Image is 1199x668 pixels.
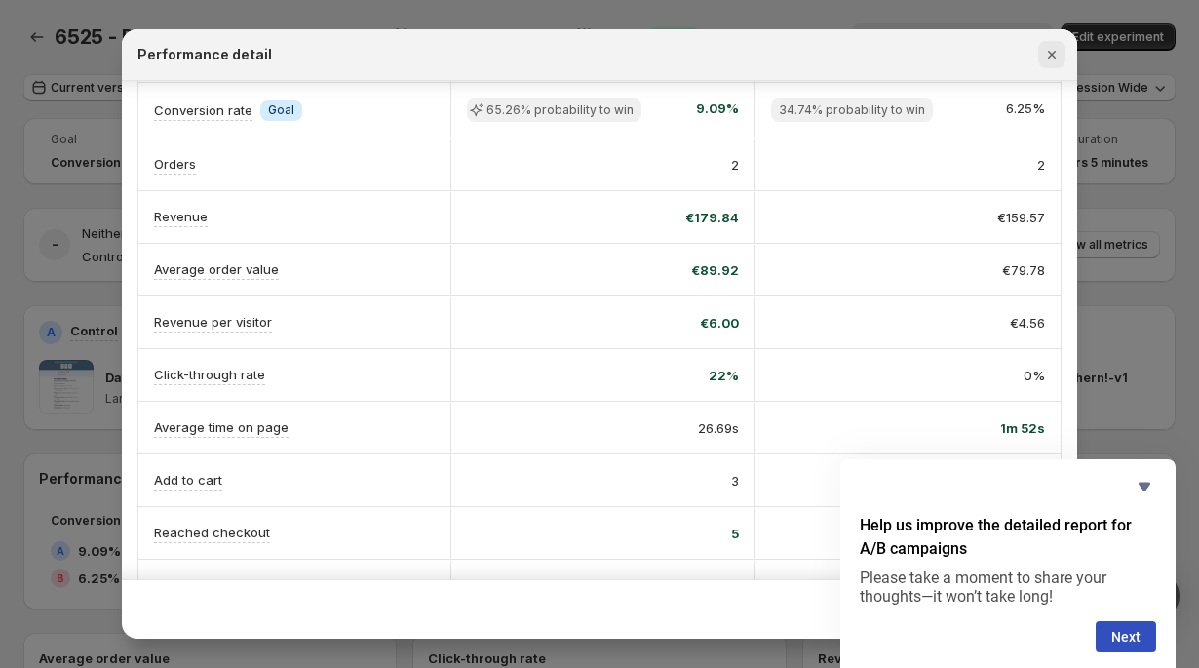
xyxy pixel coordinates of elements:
span: 9.09% [696,98,739,122]
button: Hide survey [1133,475,1156,498]
span: €4.56 [1010,313,1045,333]
span: Goal [268,102,294,118]
button: Close [1038,41,1065,68]
span: 1m 52s [1000,418,1045,438]
span: 0% [1024,366,1045,385]
span: 5 [731,524,739,543]
span: €79.78 [1002,260,1045,280]
span: 34.74% probability to win [779,102,925,118]
p: Conversion rate [154,100,252,120]
p: Reached checkout [154,523,270,542]
span: 2 [731,155,739,175]
span: €159.57 [997,208,1045,227]
button: Next question [1096,621,1156,652]
p: Average order value [154,259,279,279]
p: Add to cart [154,470,222,490]
div: Help us improve the detailed report for A/B campaigns [860,475,1156,652]
p: Sessions [154,575,209,595]
p: Revenue per visitor [154,312,272,332]
span: €179.84 [685,208,739,227]
span: 22 [723,576,739,596]
span: 22% [709,366,739,385]
h2: Performance detail [137,45,272,64]
span: 65.26% probability to win [486,102,634,118]
span: 3 [731,471,739,491]
p: Average time on page [154,417,289,437]
span: 6.25% [1006,98,1045,122]
p: Please take a moment to share your thoughts—it won’t take long! [860,569,1156,606]
span: 26.69s [698,418,739,438]
span: €89.92 [691,260,739,280]
p: Revenue [154,207,208,226]
p: Click-through rate [154,365,265,384]
p: Orders [154,154,196,174]
span: €6.00 [700,313,739,333]
h2: Help us improve the detailed report for A/B campaigns [860,514,1156,561]
span: 2 [1037,155,1045,175]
